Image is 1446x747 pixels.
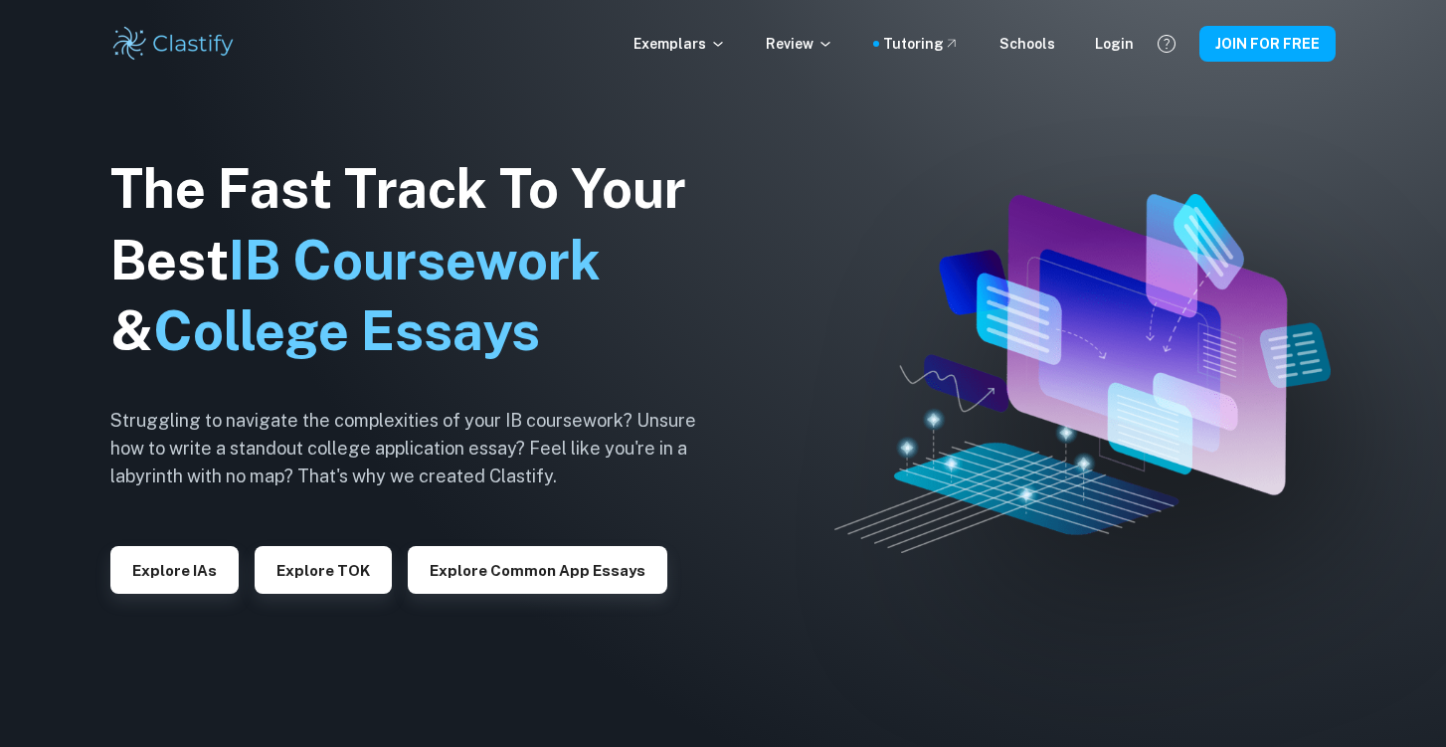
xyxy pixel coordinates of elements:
[834,194,1331,552] img: Clastify hero
[110,546,239,594] button: Explore IAs
[153,299,540,362] span: College Essays
[1150,27,1183,61] button: Help and Feedback
[110,153,727,368] h1: The Fast Track To Your Best &
[255,546,392,594] button: Explore TOK
[229,229,601,291] span: IB Coursework
[766,33,833,55] p: Review
[110,560,239,579] a: Explore IAs
[408,560,667,579] a: Explore Common App essays
[255,560,392,579] a: Explore TOK
[999,33,1055,55] a: Schools
[110,24,237,64] img: Clastify logo
[1199,26,1336,62] button: JOIN FOR FREE
[110,407,727,490] h6: Struggling to navigate the complexities of your IB coursework? Unsure how to write a standout col...
[633,33,726,55] p: Exemplars
[883,33,960,55] a: Tutoring
[1095,33,1134,55] a: Login
[408,546,667,594] button: Explore Common App essays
